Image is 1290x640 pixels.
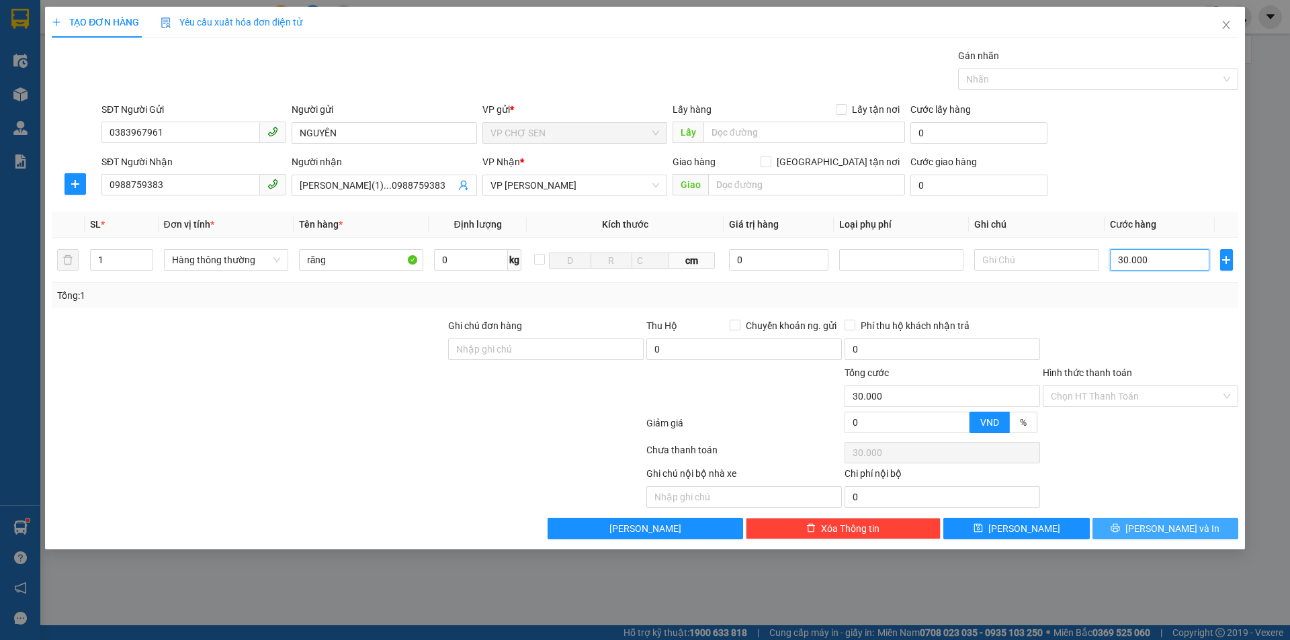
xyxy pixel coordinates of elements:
[26,57,125,103] span: [GEOGRAPHIC_DATA], [GEOGRAPHIC_DATA] ↔ [GEOGRAPHIC_DATA]
[508,249,521,271] span: kg
[673,104,712,115] span: Lấy hàng
[548,518,743,539] button: [PERSON_NAME]
[1221,19,1232,30] span: close
[673,122,703,143] span: Lấy
[855,318,975,333] span: Phí thu hộ khách nhận trả
[490,175,659,195] span: VP NGỌC HỒI
[771,154,905,169] span: [GEOGRAPHIC_DATA] tận nơi
[267,126,278,137] span: phone
[910,156,977,167] label: Cước giao hàng
[1221,255,1232,265] span: plus
[1043,367,1132,378] label: Hình thức thanh toán
[845,466,1040,486] div: Chi phí nội bộ
[632,253,669,269] input: C
[454,219,501,230] span: Định lượng
[292,102,476,117] div: Người gửi
[1207,7,1245,44] button: Close
[980,417,999,428] span: VND
[1020,417,1027,428] span: %
[299,249,423,271] input: VD: Bàn, Ghế
[746,518,941,539] button: deleteXóa Thông tin
[910,122,1047,144] input: Cước lấy hàng
[101,102,286,117] div: SĐT Người Gửi
[673,156,716,167] span: Giao hàng
[101,154,286,169] div: SĐT Người Nhận
[64,173,86,195] button: plus
[1092,518,1238,539] button: printer[PERSON_NAME] và In
[740,318,842,333] span: Chuyển khoản ng. gửi
[164,219,214,230] span: Đơn vị tính
[729,249,829,271] input: 0
[958,50,999,61] label: Gán nhãn
[988,521,1060,536] span: [PERSON_NAME]
[57,288,498,303] div: Tổng: 1
[458,180,469,191] span: user-add
[834,212,969,238] th: Loại phụ phí
[65,179,85,189] span: plus
[703,122,905,143] input: Dọc đường
[1125,521,1219,536] span: [PERSON_NAME] và In
[974,249,1099,271] input: Ghi Chú
[448,320,522,331] label: Ghi chú đơn hàng
[27,11,124,54] strong: CHUYỂN PHÁT NHANH AN PHÚ QUÝ
[708,174,905,195] input: Dọc đường
[645,443,843,466] div: Chưa thanh toán
[602,219,648,230] span: Kích thước
[490,123,659,143] span: VP CHỢ SEN
[974,523,983,534] span: save
[52,17,139,28] span: TẠO ĐƠN HÀNG
[90,219,101,230] span: SL
[7,73,23,139] img: logo
[482,102,667,117] div: VP gửi
[1111,523,1120,534] span: printer
[549,253,591,269] input: D
[729,219,779,230] span: Giá trị hàng
[910,104,971,115] label: Cước lấy hàng
[1220,249,1233,271] button: plus
[821,521,879,536] span: Xóa Thông tin
[1110,219,1156,230] span: Cước hàng
[645,416,843,439] div: Giảm giá
[806,523,816,534] span: delete
[646,320,677,331] span: Thu Hộ
[669,253,715,269] span: cm
[673,174,708,195] span: Giao
[969,212,1104,238] th: Ghi chú
[448,338,644,360] input: Ghi chú đơn hàng
[267,179,278,189] span: phone
[52,17,61,27] span: plus
[161,17,171,28] img: icon
[482,156,520,167] span: VP Nhận
[646,486,842,508] input: Nhập ghi chú
[57,249,79,271] button: delete
[161,17,302,28] span: Yêu cầu xuất hóa đơn điện tử
[910,175,1047,196] input: Cước giao hàng
[646,466,842,486] div: Ghi chú nội bộ nhà xe
[609,521,681,536] span: [PERSON_NAME]
[299,219,343,230] span: Tên hàng
[292,154,476,169] div: Người nhận
[943,518,1089,539] button: save[PERSON_NAME]
[845,367,889,378] span: Tổng cước
[847,102,905,117] span: Lấy tận nơi
[591,253,632,269] input: R
[172,250,280,270] span: Hàng thông thường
